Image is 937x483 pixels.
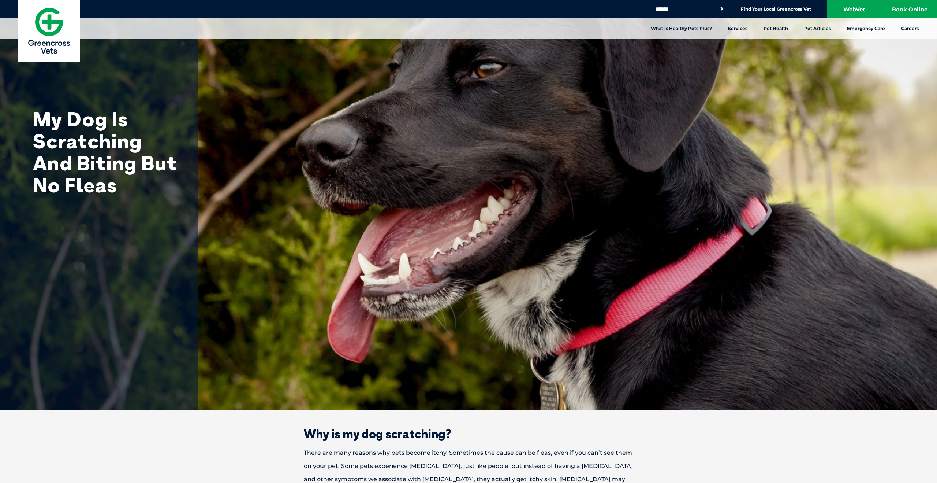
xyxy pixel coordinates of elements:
[643,18,720,39] a: What is Healthy Pets Plus?
[839,18,893,39] a: Emergency Care
[718,5,725,12] button: Search
[278,428,659,440] h2: Why is my dog scratching?
[796,18,839,39] a: Pet Articles
[741,6,811,12] a: Find Your Local Greencross Vet
[720,18,755,39] a: Services
[893,18,927,39] a: Careers
[755,18,796,39] a: Pet Health
[33,108,179,196] h1: My Dog Is Scratching And Biting But No Fleas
